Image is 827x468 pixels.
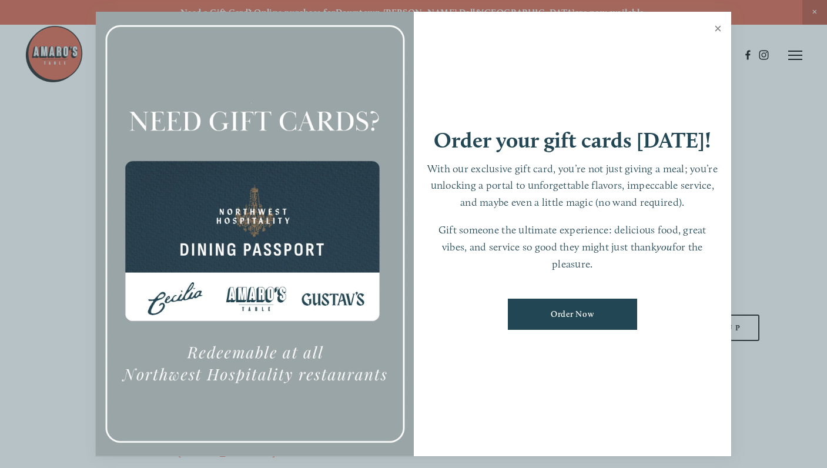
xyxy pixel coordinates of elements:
[657,240,672,253] em: you
[434,129,711,151] h1: Order your gift cards [DATE]!
[707,14,729,46] a: Close
[426,222,720,272] p: Gift someone the ultimate experience: delicious food, great vibes, and service so good they might...
[426,161,720,211] p: With our exclusive gift card, you’re not just giving a meal; you’re unlocking a portal to unforge...
[508,299,637,330] a: Order Now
